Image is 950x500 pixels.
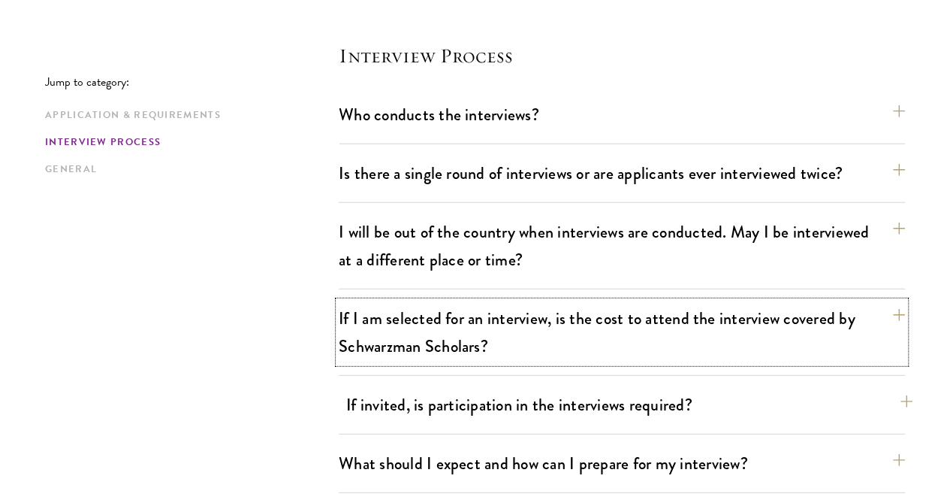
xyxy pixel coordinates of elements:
button: What should I expect and how can I prepare for my interview? [339,447,905,480]
button: If invited, is participation in the interviews required? [346,388,912,422]
h4: Interview Process [339,44,905,68]
button: Is there a single round of interviews or are applicants ever interviewed twice? [339,156,905,190]
a: Interview Process [45,135,330,150]
p: Jump to category: [45,75,339,89]
a: Application & Requirements [45,108,330,123]
button: If I am selected for an interview, is the cost to attend the interview covered by Schwarzman Scho... [339,302,905,363]
button: I will be out of the country when interviews are conducted. May I be interviewed at a different p... [339,215,905,277]
button: Who conducts the interviews? [339,98,905,132]
a: General [45,162,330,177]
